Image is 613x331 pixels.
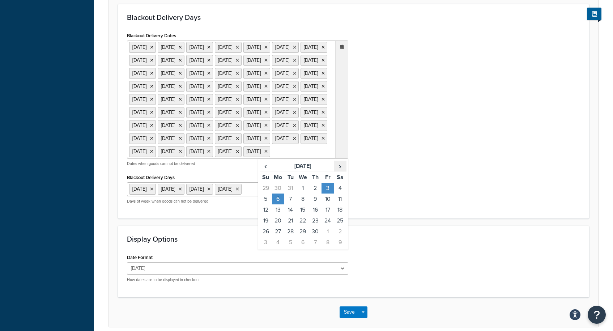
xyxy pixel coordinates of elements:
p: Days of week when goods can not be delivered [127,199,348,204]
td: 3 [260,237,272,248]
td: 7 [284,194,297,204]
td: 31 [284,183,297,194]
li: [DATE] [215,94,242,105]
li: [DATE] [301,68,327,79]
td: 6 [272,194,284,204]
th: We [297,172,309,183]
li: [DATE] [243,94,270,105]
li: [DATE] [301,107,327,118]
li: [DATE] [129,146,156,157]
th: Fr [322,172,334,183]
li: [DATE] [158,120,184,131]
td: 1 [322,226,334,237]
li: [DATE] [186,55,213,66]
li: [DATE] [186,120,213,131]
td: 22 [297,215,309,226]
span: [DATE] [218,185,232,193]
li: [DATE] [186,42,213,53]
li: [DATE] [272,133,299,144]
li: [DATE] [301,55,327,66]
td: 25 [334,215,346,226]
th: Th [309,172,322,183]
th: Tu [284,172,297,183]
li: [DATE] [215,81,242,92]
li: [DATE] [186,146,213,157]
li: [DATE] [129,42,156,53]
td: 16 [309,204,322,215]
li: [DATE] [215,107,242,118]
li: [DATE] [129,120,156,131]
td: 28 [284,226,297,237]
li: [DATE] [215,55,242,66]
td: 17 [322,204,334,215]
th: Su [260,172,272,183]
td: 15 [297,204,309,215]
li: [DATE] [186,107,213,118]
p: How dates are to be displayed in checkout [127,277,348,283]
li: [DATE] [243,146,270,157]
button: Open Resource Center [588,306,606,324]
li: [DATE] [129,107,156,118]
li: [DATE] [243,120,270,131]
td: 10 [322,194,334,204]
li: [DATE] [186,68,213,79]
li: [DATE] [301,81,327,92]
td: 4 [334,183,346,194]
td: 30 [309,226,322,237]
span: [DATE] [132,185,146,193]
li: [DATE] [243,133,270,144]
li: [DATE] [272,107,299,118]
li: [DATE] [158,55,184,66]
li: [DATE] [158,68,184,79]
li: [DATE] [158,81,184,92]
td: 9 [309,194,322,204]
span: › [334,161,346,171]
li: [DATE] [129,55,156,66]
p: Dates when goods can not be delivered [127,161,348,166]
li: [DATE] [129,133,156,144]
td: 20 [272,215,284,226]
td: 21 [284,215,297,226]
span: [DATE] [190,185,204,193]
td: 14 [284,204,297,215]
td: 11 [334,194,346,204]
li: [DATE] [129,94,156,105]
td: 27 [272,226,284,237]
li: [DATE] [243,42,270,53]
li: [DATE] [215,68,242,79]
li: [DATE] [301,133,327,144]
li: [DATE] [243,107,270,118]
li: [DATE] [243,81,270,92]
li: [DATE] [186,94,213,105]
li: [DATE] [243,68,270,79]
th: Mo [272,172,284,183]
td: 26 [260,226,272,237]
button: Show Help Docs [587,8,601,20]
span: [DATE] [161,185,175,193]
li: [DATE] [301,94,327,105]
td: 5 [260,194,272,204]
li: [DATE] [272,55,299,66]
td: 30 [272,183,284,194]
h3: Blackout Delivery Days [127,13,580,21]
li: [DATE] [243,55,270,66]
li: [DATE] [158,94,184,105]
span: ‹ [260,161,272,171]
td: 7 [309,237,322,248]
td: 3 [322,183,334,194]
td: 23 [309,215,322,226]
h3: Display Options [127,235,580,243]
li: [DATE] [215,146,242,157]
td: 29 [260,183,272,194]
li: [DATE] [272,81,299,92]
li: [DATE] [158,133,184,144]
label: Blackout Delivery Days [127,175,175,180]
li: [DATE] [158,42,184,53]
td: 2 [309,183,322,194]
li: [DATE] [301,42,327,53]
li: [DATE] [215,120,242,131]
li: [DATE] [158,107,184,118]
td: 19 [260,215,272,226]
li: [DATE] [301,120,327,131]
td: 29 [297,226,309,237]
